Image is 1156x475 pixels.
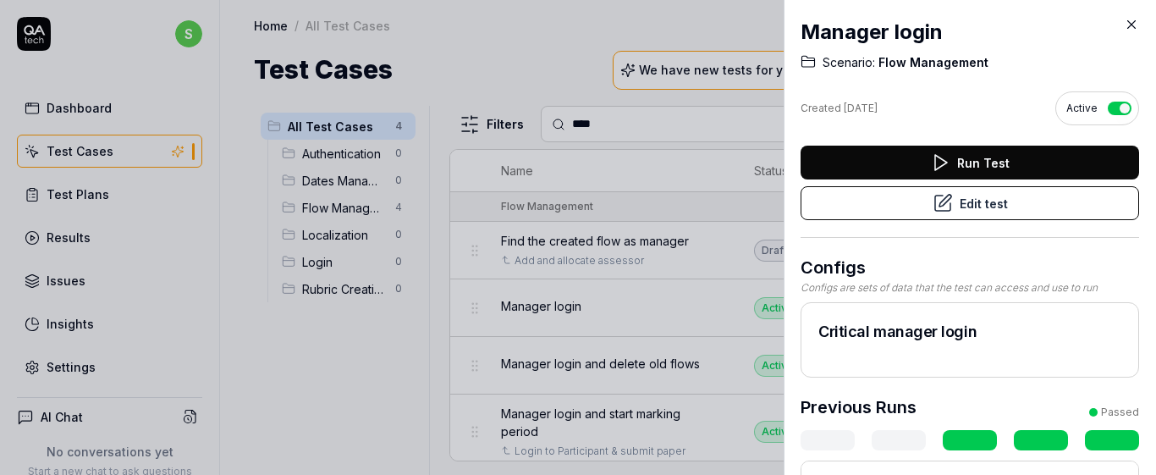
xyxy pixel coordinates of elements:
[875,54,988,71] span: Flow Management
[818,320,1121,343] h2: Critical manager login
[801,17,1139,47] h2: Manager login
[823,54,875,71] span: Scenario:
[801,280,1139,295] div: Configs are sets of data that the test can access and use to run
[801,186,1139,220] button: Edit test
[801,255,1139,280] h3: Configs
[801,101,878,116] div: Created
[844,102,878,114] time: [DATE]
[1066,101,1098,116] span: Active
[1101,405,1139,420] div: Passed
[801,146,1139,180] button: Run Test
[801,395,917,420] h3: Previous Runs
